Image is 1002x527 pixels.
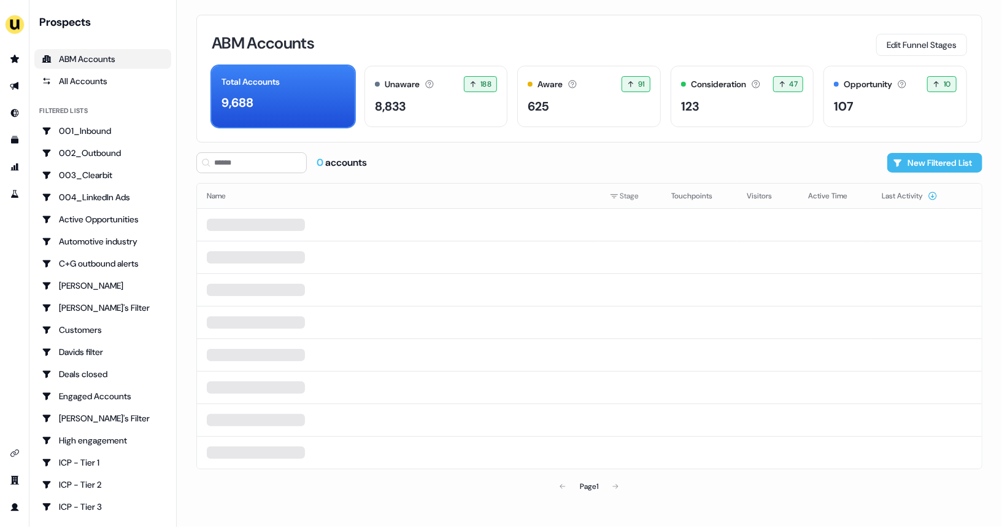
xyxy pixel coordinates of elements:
div: Total Accounts [222,76,280,88]
button: Edit Funnel Stages [876,34,967,56]
div: 002_Outbound [42,147,164,159]
a: Go to team [5,470,25,490]
a: Go to prospects [5,49,25,69]
div: [PERSON_NAME]'s Filter [42,412,164,424]
div: All Accounts [42,75,164,87]
a: Go to ICP - Tier 1 [34,453,171,472]
a: Go to 002_Outbound [34,143,171,163]
div: [PERSON_NAME]'s Filter [42,302,164,314]
div: accounts [317,156,367,170]
a: Go to experiments [5,184,25,204]
div: ICP - Tier 3 [42,501,164,513]
a: Go to 003_Clearbit [34,165,171,185]
span: 188 [480,78,491,90]
a: Go to Inbound [5,103,25,123]
a: Go to Charlotte's Filter [34,298,171,318]
div: Stage [610,190,652,202]
div: ABM Accounts [42,53,164,65]
button: Active Time [808,185,862,207]
div: Prospects [39,15,171,29]
div: C+G outbound alerts [42,257,164,270]
div: Customers [42,324,164,336]
div: 107 [834,97,854,115]
div: Unaware [385,78,420,91]
span: 10 [944,78,951,90]
a: Go to outbound experience [5,76,25,96]
a: Go to ICP - Tier 2 [34,475,171,494]
a: Go to Customers [34,320,171,340]
div: Consideration [691,78,746,91]
a: Go to Davids filter [34,342,171,362]
a: Go to Engaged Accounts [34,386,171,406]
button: New Filtered List [887,153,982,173]
div: Opportunity [844,78,892,91]
a: Go to ICP - Tier 3 [34,497,171,517]
div: Filtered lists [39,106,88,116]
div: Davids filter [42,346,164,358]
div: ICP - Tier 2 [42,478,164,491]
button: Last Activity [882,185,938,207]
div: ICP - Tier 1 [42,456,164,469]
a: Go to Charlotte Stone [34,276,171,295]
span: 47 [790,78,798,90]
div: Engaged Accounts [42,390,164,402]
a: Go to Automotive industry [34,232,171,251]
a: Go to attribution [5,157,25,177]
a: Go to Deals closed [34,364,171,384]
span: 91 [638,78,645,90]
div: 8,833 [375,97,406,115]
a: All accounts [34,71,171,91]
a: Go to 004_LinkedIn Ads [34,187,171,207]
div: 003_Clearbit [42,169,164,181]
div: Deals closed [42,368,164,380]
a: Go to 001_Inbound [34,121,171,141]
button: Visitors [747,185,787,207]
div: [PERSON_NAME] [42,279,164,292]
div: Active Opportunities [42,213,164,225]
a: Go to profile [5,498,25,517]
a: Go to C+G outbound alerts [34,254,171,273]
span: 0 [317,156,325,169]
a: ABM Accounts [34,49,171,69]
a: Go to Geneviève's Filter [34,408,171,428]
a: Go to integrations [5,443,25,463]
div: Page 1 [580,480,598,493]
button: Touchpoints [671,185,727,207]
div: Aware [538,78,563,91]
div: 123 [681,97,699,115]
div: Automotive industry [42,235,164,248]
h3: ABM Accounts [212,35,314,51]
div: 004_LinkedIn Ads [42,191,164,203]
div: 001_Inbound [42,125,164,137]
a: Go to Active Opportunities [34,209,171,229]
div: 9,688 [222,93,253,112]
div: 625 [528,97,549,115]
div: High engagement [42,434,164,447]
th: Name [197,184,600,208]
a: Go to High engagement [34,431,171,450]
a: Go to templates [5,130,25,150]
